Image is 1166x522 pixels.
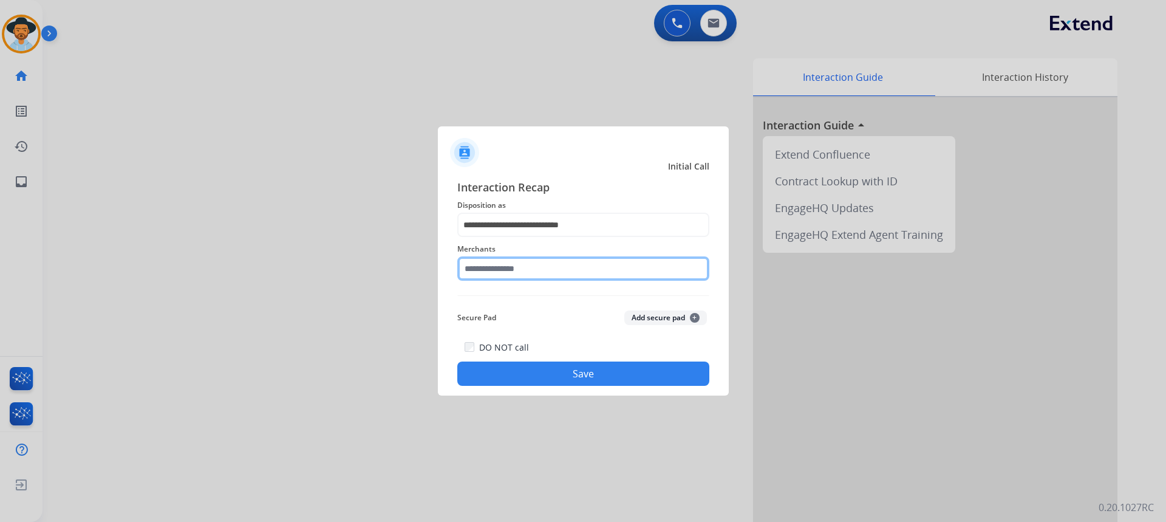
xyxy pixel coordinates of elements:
[624,311,707,325] button: Add secure pad+
[457,362,709,386] button: Save
[690,313,700,323] span: +
[457,311,496,325] span: Secure Pad
[450,138,479,167] img: contactIcon
[479,342,529,354] label: DO NOT call
[457,242,709,256] span: Merchants
[457,198,709,213] span: Disposition as
[1099,500,1154,515] p: 0.20.1027RC
[457,179,709,198] span: Interaction Recap
[457,295,709,296] img: contact-recap-line.svg
[668,160,709,173] span: Initial Call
